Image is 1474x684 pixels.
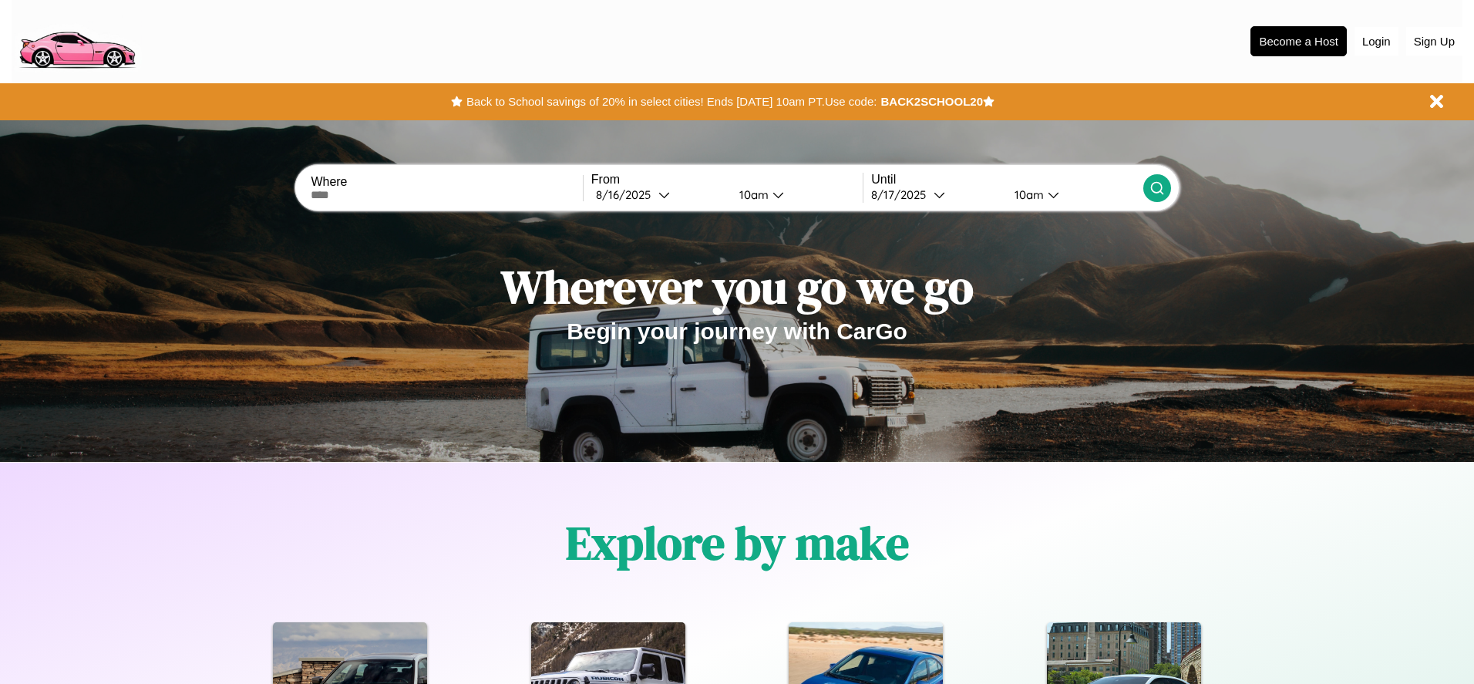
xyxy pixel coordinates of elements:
label: Until [871,173,1143,187]
button: Login [1355,27,1398,56]
label: Where [311,175,582,189]
button: 10am [727,187,863,203]
div: 8 / 16 / 2025 [596,187,658,202]
button: Sign Up [1406,27,1462,56]
label: From [591,173,863,187]
button: 8/16/2025 [591,187,727,203]
button: 10am [1002,187,1143,203]
div: 10am [732,187,772,202]
div: 10am [1007,187,1048,202]
b: BACK2SCHOOL20 [880,95,983,108]
button: Back to School savings of 20% in select cities! Ends [DATE] 10am PT.Use code: [463,91,880,113]
button: Become a Host [1250,26,1347,56]
img: logo [12,8,142,72]
h1: Explore by make [566,511,909,574]
div: 8 / 17 / 2025 [871,187,934,202]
